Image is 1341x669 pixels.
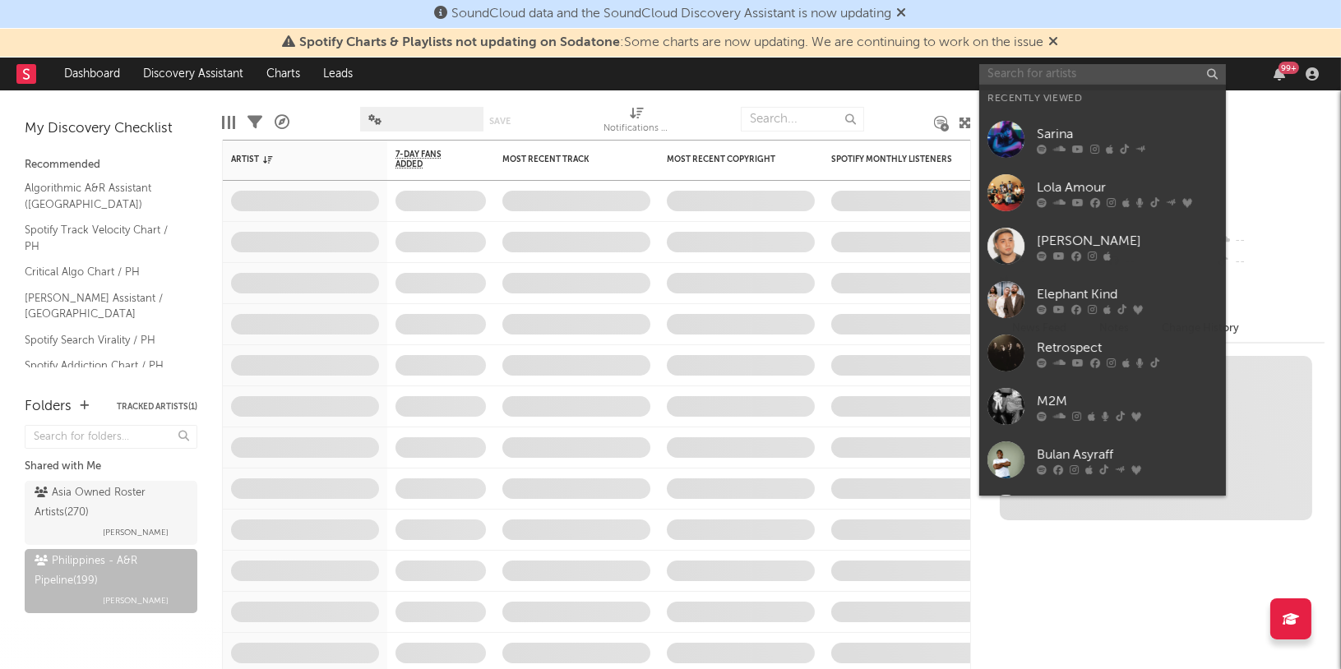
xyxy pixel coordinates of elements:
[1037,391,1218,411] div: M2M
[300,36,1044,49] span: : Some charts are now updating. We are continuing to work on the issue
[247,99,262,146] div: Filters
[1049,36,1059,49] span: Dismiss
[395,150,461,169] span: 7-Day Fans Added
[25,549,197,613] a: Philippines - A&R Pipeline(199)[PERSON_NAME]
[35,551,183,591] div: Philippines - A&R Pipeline ( 199 )
[502,155,626,164] div: Most Recent Track
[25,179,181,213] a: Algorithmic A&R Assistant ([GEOGRAPHIC_DATA])
[255,58,312,90] a: Charts
[667,155,790,164] div: Most Recent Copyright
[979,113,1226,166] a: Sarina
[979,219,1226,273] a: [PERSON_NAME]
[1037,231,1218,251] div: [PERSON_NAME]
[25,221,181,255] a: Spotify Track Velocity Chart / PH
[1037,124,1218,144] div: Sarina
[1215,230,1325,251] div: --
[35,483,183,523] div: Asia Owned Roster Artists ( 270 )
[25,289,181,323] a: [PERSON_NAME] Assistant / [GEOGRAPHIC_DATA]
[132,58,255,90] a: Discovery Assistant
[25,457,197,477] div: Shared with Me
[979,166,1226,219] a: Lola Amour
[604,119,670,139] div: Notifications (Artist)
[117,403,197,411] button: Tracked Artists(1)
[231,155,354,164] div: Artist
[312,58,364,90] a: Leads
[979,326,1226,380] a: Retrospect
[897,7,907,21] span: Dismiss
[489,117,511,126] button: Save
[452,7,892,21] span: SoundCloud data and the SoundCloud Discovery Assistant is now updating
[979,273,1226,326] a: Elephant Kind
[741,107,864,131] input: Search...
[103,523,169,542] span: [PERSON_NAME]
[979,380,1226,433] a: M2M
[222,99,235,146] div: Edit Columns
[25,119,197,139] div: My Discovery Checklist
[25,155,197,175] div: Recommended
[1037,338,1218,358] div: Retrospect
[103,591,169,611] span: [PERSON_NAME]
[25,263,181,281] a: Critical Algo Chart / PH
[25,481,197,545] a: Asia Owned Roster Artists(270)[PERSON_NAME]
[300,36,621,49] span: Spotify Charts & Playlists not updating on Sodatone
[25,425,197,449] input: Search for folders...
[979,487,1226,540] a: Lola Amour
[979,64,1226,85] input: Search for artists
[1274,67,1285,81] button: 99+
[53,58,132,90] a: Dashboard
[979,433,1226,487] a: Bulan Asyraff
[275,99,289,146] div: A&R Pipeline
[604,99,670,146] div: Notifications (Artist)
[25,357,181,375] a: Spotify Addiction Chart / PH
[1037,445,1218,464] div: Bulan Asyraff
[831,155,955,164] div: Spotify Monthly Listeners
[1037,284,1218,304] div: Elephant Kind
[25,397,72,417] div: Folders
[1037,178,1218,197] div: Lola Amour
[1279,62,1299,74] div: 99 +
[1215,251,1325,273] div: --
[25,331,181,349] a: Spotify Search Virality / PH
[987,89,1218,108] div: Recently Viewed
